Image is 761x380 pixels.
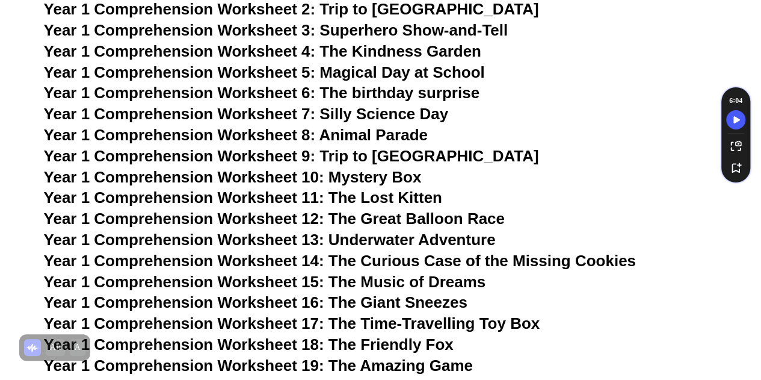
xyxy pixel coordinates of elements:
[561,244,761,380] iframe: Chat Widget
[44,84,479,102] a: Year 1 Comprehension Worksheet 6: The birthday surprise
[44,63,485,81] a: Year 1 Comprehension Worksheet 5: Magical Day at School
[44,273,486,291] a: Year 1 Comprehension Worksheet 15: The Music of Dreams
[44,210,505,228] a: Year 1 Comprehension Worksheet 12: The Great Balloon Race
[44,147,539,165] a: Year 1 Comprehension Worksheet 9: Trip to [GEOGRAPHIC_DATA]
[44,357,473,375] a: Year 1 Comprehension Worksheet 19: The Amazing Game
[44,126,428,144] a: Year 1 Comprehension Worksheet 8: Animal Parade
[44,252,636,270] a: Year 1 Comprehension Worksheet 14: The Curious Case of the Missing Cookies
[44,314,540,332] a: Year 1 Comprehension Worksheet 17: The Time-Travelling Toy Box
[44,293,467,311] a: Year 1 Comprehension Worksheet 16: The Giant Sneezes
[44,335,454,354] a: Year 1 Comprehension Worksheet 18: The Friendly Fox
[44,105,449,123] a: Year 1 Comprehension Worksheet 7: Silly Science Day
[44,188,442,207] a: Year 1 Comprehension Worksheet 11: The Lost Kitten
[44,168,422,186] a: Year 1 Comprehension Worksheet 10: Mystery Box
[44,42,481,60] a: Year 1 Comprehension Worksheet 4: The Kindness Garden
[44,21,508,39] a: Year 1 Comprehension Worksheet 3: Superhero Show-and-Tell
[44,231,496,249] a: Year 1 Comprehension Worksheet 13: Underwater Adventure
